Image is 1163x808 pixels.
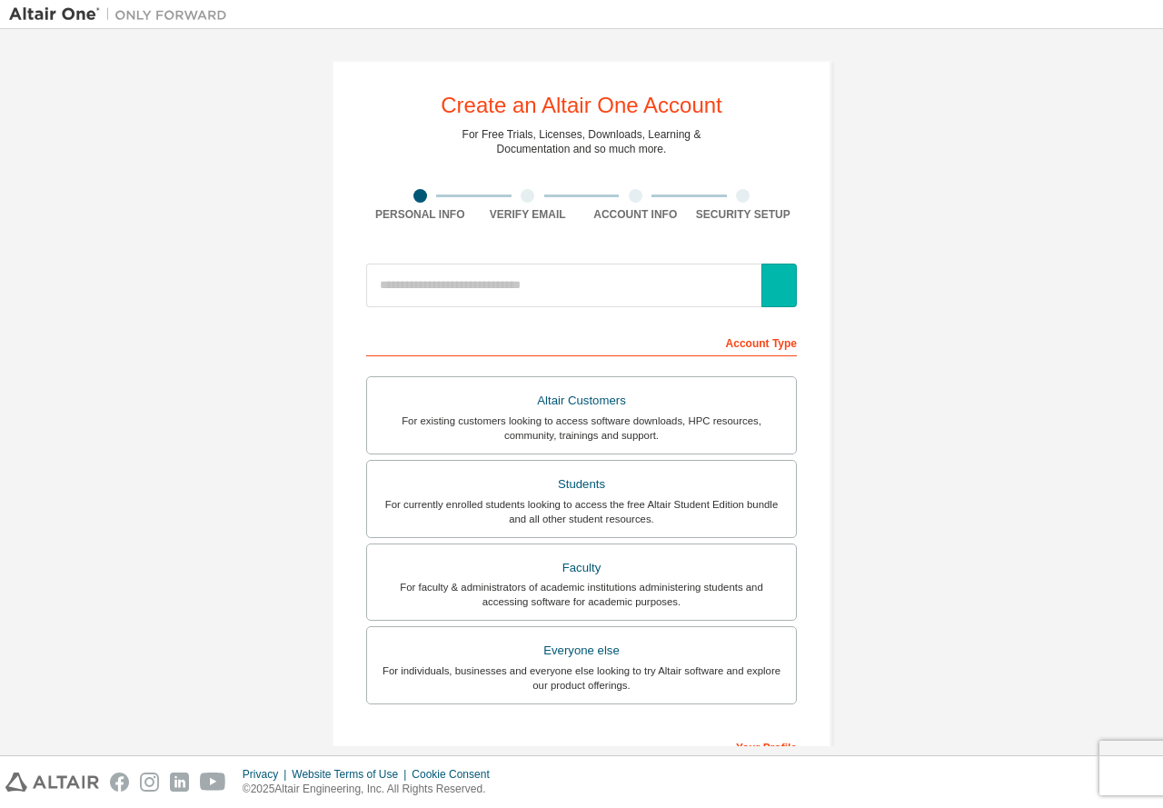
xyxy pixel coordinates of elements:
[462,127,701,156] div: For Free Trials, Licenses, Downloads, Learning & Documentation and so much more.
[5,773,99,792] img: altair_logo.svg
[366,207,474,222] div: Personal Info
[378,663,785,693] div: For individuals, businesses and everyone else looking to try Altair software and explore our prod...
[9,5,236,24] img: Altair One
[690,207,798,222] div: Security Setup
[292,767,412,782] div: Website Terms of Use
[581,207,690,222] div: Account Info
[140,773,159,792] img: instagram.svg
[378,414,785,443] div: For existing customers looking to access software downloads, HPC resources, community, trainings ...
[412,767,500,782] div: Cookie Consent
[366,732,797,761] div: Your Profile
[474,207,582,222] div: Verify Email
[378,638,785,663] div: Everyone else
[378,555,785,581] div: Faculty
[378,472,785,497] div: Students
[243,767,292,782] div: Privacy
[170,773,189,792] img: linkedin.svg
[200,773,226,792] img: youtube.svg
[110,773,129,792] img: facebook.svg
[366,327,797,356] div: Account Type
[441,95,722,116] div: Create an Altair One Account
[243,782,501,797] p: © 2025 Altair Engineering, Inc. All Rights Reserved.
[378,580,785,609] div: For faculty & administrators of academic institutions administering students and accessing softwa...
[378,497,785,526] div: For currently enrolled students looking to access the free Altair Student Edition bundle and all ...
[378,388,785,414] div: Altair Customers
